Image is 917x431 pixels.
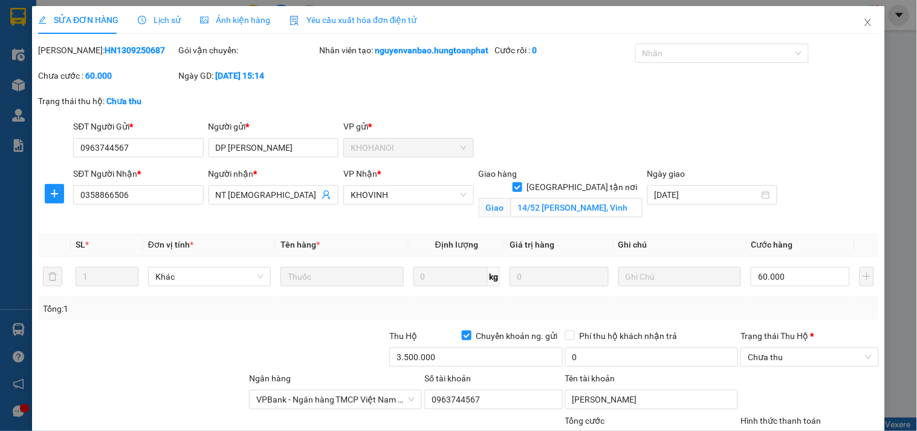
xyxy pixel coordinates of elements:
span: Giá trị hàng [510,240,554,249]
div: Trạng thái Thu Hộ [740,329,878,343]
span: KHOVINH [351,186,466,204]
span: Yêu cầu xuất hóa đơn điện tử [290,15,417,25]
span: edit [38,16,47,24]
span: clock-circle [138,16,146,24]
label: Tên tài khoản [565,373,615,383]
input: Tên tài khoản [565,390,739,409]
div: Nhân viên tạo: [319,44,493,57]
b: 60.000 [85,71,112,81]
input: Ghi Chú [618,267,741,286]
input: Số tài khoản [424,390,562,409]
label: Ngân hàng [249,373,291,383]
b: HN1309250687 [105,45,165,55]
span: Định lượng [435,240,478,249]
span: Cước hàng [751,240,792,249]
span: SỬA ĐƠN HÀNG [38,15,118,25]
span: VPBank - Ngân hàng TMCP Việt Nam Thịnh Vượng [256,390,415,409]
b: nguyenvanbao.hungtoanphat [375,45,488,55]
span: Giao hàng [479,169,517,179]
button: delete [43,267,62,286]
div: VP gửi [343,120,473,133]
span: Ảnh kiện hàng [200,15,270,25]
button: plus [45,184,64,203]
span: Lịch sử [138,15,181,25]
b: [DATE] 15:14 [216,71,265,81]
button: plus [860,267,874,286]
div: Người gửi [209,120,339,133]
div: [PERSON_NAME]: [38,44,176,57]
span: user-add [322,190,331,200]
div: Cước rồi : [495,44,633,57]
div: SĐT Người Gửi [73,120,203,133]
div: Chưa cước : [38,69,176,82]
span: close [863,18,873,27]
span: Giao [479,198,511,217]
span: VP Nhận [343,169,377,179]
span: Thu Hộ [389,331,417,341]
span: plus [45,189,63,199]
div: Người nhận [209,167,339,180]
span: Tên hàng [280,240,320,249]
span: KHOHANOI [351,139,466,157]
span: picture [200,16,209,24]
span: Chuyển khoản ng. gửi [471,329,563,343]
b: 0 [533,45,537,55]
input: VD: Bàn, Ghế [280,267,403,286]
input: 0 [510,267,609,286]
input: Giao tận nơi [511,198,643,217]
span: Tổng cước [565,416,605,426]
span: [GEOGRAPHIC_DATA] tận nơi [522,180,643,194]
th: Ghi chú [614,233,746,257]
div: SĐT Người Nhận [73,167,203,180]
div: Ngày GD: [179,69,317,82]
span: Phí thu hộ khách nhận trả [575,329,682,343]
span: Chưa thu [748,348,871,366]
div: Trạng thái thu hộ: [38,94,212,108]
div: Tổng: 1 [43,302,355,315]
input: Ngày giao [655,188,759,202]
b: Chưa thu [106,96,141,106]
span: Khác [155,268,264,286]
span: Đơn vị tính [148,240,193,249]
button: Close [851,6,885,40]
label: Ngày giao [647,169,685,179]
label: Hình thức thanh toán [740,416,821,426]
img: icon [290,16,299,25]
span: SL [76,240,85,249]
label: Số tài khoản [424,373,471,383]
span: kg [488,267,500,286]
div: Gói vận chuyển: [179,44,317,57]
